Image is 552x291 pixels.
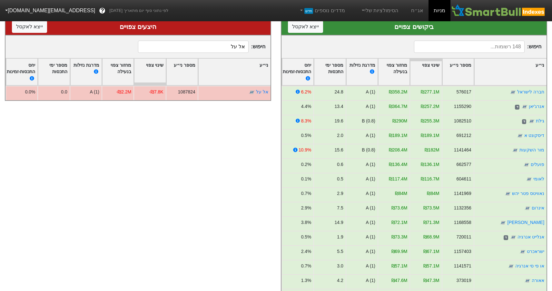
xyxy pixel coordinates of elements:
[450,4,547,17] img: SmartBull
[102,59,133,85] div: Toggle SortBy
[301,234,311,240] div: 0.5%
[391,205,408,211] div: ₪73.6M
[138,41,265,53] span: חיפוש :
[283,62,311,82] div: יחס התכסות-זמינות
[358,4,401,17] a: הסימולציות שלי
[249,89,255,96] img: tase link
[301,248,311,255] div: 2.4%
[25,89,35,95] div: 0.0%
[90,89,99,95] div: A (1)
[454,219,471,226] div: 1168558
[533,176,544,181] a: לאומי
[138,41,248,53] input: 249 רשומות...
[299,147,311,153] div: 10.9%
[337,234,343,240] div: 1.9
[527,249,544,254] a: ישראכרט
[510,89,516,96] img: tase link
[301,132,311,139] div: 0.5%
[337,205,343,211] div: 7.5
[454,118,471,124] div: 1082510
[362,147,375,153] div: B (0.8)
[423,277,439,284] div: ₪47.3M
[346,59,378,85] div: Toggle SortBy
[337,132,343,139] div: 2.0
[73,62,99,82] div: מדרגת נזילות
[166,59,198,85] div: Toggle SortBy
[391,234,408,240] div: ₪73.3M
[508,220,544,225] a: [PERSON_NAME]
[391,219,408,226] div: ₪72.1M
[456,176,471,182] div: 604611
[335,147,343,153] div: 15.6
[456,234,471,240] div: 720011
[519,147,544,152] a: מור השקעות
[281,59,314,85] div: Toggle SortBy
[456,277,471,284] div: 373019
[378,59,409,85] div: Toggle SortBy
[349,62,375,82] div: מדרגת נזילות
[366,277,375,284] div: A (1)
[335,219,343,226] div: 14.9
[536,118,544,123] a: גילת
[421,89,439,95] div: ₪277.1M
[517,234,544,239] a: אנלייט אנרגיה
[337,248,343,255] div: 5.5
[423,205,439,211] div: ₪73.5M
[454,248,471,255] div: 1157403
[500,220,506,226] img: tase link
[522,119,526,124] span: ד
[421,118,439,124] div: ₪255.3M
[304,8,313,14] span: חדש
[12,22,264,32] div: היצעים צפויים
[116,89,132,95] div: -₪2.2M
[301,190,311,197] div: 0.7%
[337,161,343,168] div: 0.6
[178,89,195,95] div: 1087824
[198,59,271,85] div: Toggle SortBy
[335,103,343,110] div: 13.4
[366,190,375,197] div: A (1)
[414,41,524,53] input: 148 רשומות...
[454,190,471,197] div: 1141969
[366,103,375,110] div: A (1)
[362,118,375,124] div: B (0.8)
[517,89,544,94] a: חברה לישראל
[517,133,523,139] img: tase link
[531,162,544,167] a: פועלים
[421,103,439,110] div: ₪257.2M
[301,263,311,269] div: 0.7%
[504,235,508,240] span: ד
[519,249,526,255] img: tase link
[521,104,528,110] img: tase link
[301,89,311,95] div: 6.2%
[528,118,535,125] img: tase link
[515,105,519,110] span: ד
[389,176,407,182] div: ₪117.4M
[389,132,407,139] div: ₪189.1M
[301,219,311,226] div: 3.8%
[366,248,375,255] div: A (1)
[337,277,343,284] div: 4.2
[337,190,343,197] div: 2.9
[389,103,407,110] div: ₪364.7M
[523,162,530,168] img: tase link
[109,7,168,14] span: לפי נתוני סוף יום מתאריך [DATE]
[532,278,544,283] a: אאורה
[366,89,375,95] div: A (1)
[454,205,471,211] div: 1132356
[427,190,439,197] div: ₪84M
[414,41,541,53] span: חיפוש :
[335,89,343,95] div: 24.8
[421,176,439,182] div: ₪116.7M
[134,59,165,85] div: Toggle SortBy
[421,132,439,139] div: ₪189.1M
[389,147,407,153] div: ₪208.4M
[456,132,471,139] div: 691212
[5,59,38,85] div: Toggle SortBy
[301,118,311,124] div: 8.3%
[524,205,531,212] img: tase link
[61,89,67,95] div: 0.0
[366,205,375,211] div: A (1)
[389,89,407,95] div: ₪358.2M
[301,161,311,168] div: 0.2%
